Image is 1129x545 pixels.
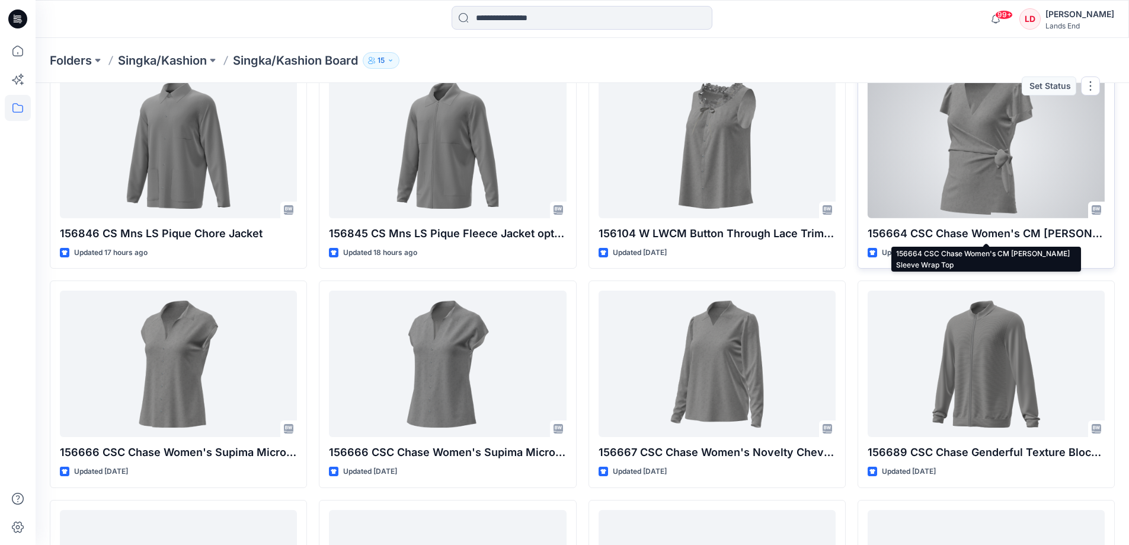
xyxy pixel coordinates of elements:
[60,72,297,218] a: 156846 CS Mns LS Pique Chore Jacket
[378,54,385,67] p: 15
[74,466,128,478] p: Updated [DATE]
[1045,21,1114,30] div: Lands End
[329,291,566,437] a: 156666 CSC Chase Women's Supima Micro Modal Cap Sleeve Collared Top option 1
[343,466,397,478] p: Updated [DATE]
[233,52,358,69] p: Singka/Kashion Board
[868,225,1105,242] p: 156664 CSC Chase Women's CM [PERSON_NAME] Sleeve Wrap Top
[599,225,836,242] p: 156104 W LWCM Button Through Lace Trim Tank
[868,72,1105,218] a: 156664 CSC Chase Women's CM Flutter Sleeve Wrap Top
[1019,8,1041,30] div: LD
[599,291,836,437] a: 156667 CSC Chase Women's Novelty Chevron LS Collared Top option 1
[882,247,936,259] p: Updated [DATE]
[995,10,1013,20] span: 99+
[329,72,566,218] a: 156845 CS Mns LS Pique Fleece Jacket option 2
[613,466,667,478] p: Updated [DATE]
[329,225,566,242] p: 156845 CS Mns LS Pique Fleece Jacket option 2
[363,52,399,69] button: 15
[118,52,207,69] a: Singka/Kashion
[868,444,1105,461] p: 156689 CSC Chase Genderful Texture Block Zip Front Jacket
[329,444,566,461] p: 156666 CSC Chase Women's Supima Micro Modal Cap Sleeve Collared Top option 1
[74,247,148,259] p: Updated 17 hours ago
[599,72,836,218] a: 156104 W LWCM Button Through Lace Trim Tank
[613,247,667,259] p: Updated [DATE]
[60,291,297,437] a: 156666 CSC Chase Women's Supima Micro Modal Cap Sleeve Collared Top option 2
[60,444,297,461] p: 156666 CSC Chase Women's Supima Micro Modal Cap Sleeve Collared Top option 2
[1045,7,1114,21] div: [PERSON_NAME]
[60,225,297,242] p: 156846 CS Mns LS Pique Chore Jacket
[882,466,936,478] p: Updated [DATE]
[599,444,836,461] p: 156667 CSC Chase Women's Novelty Chevron LS Collared Top option 1
[868,291,1105,437] a: 156689 CSC Chase Genderful Texture Block Zip Front Jacket
[343,247,417,259] p: Updated 18 hours ago
[50,52,92,69] a: Folders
